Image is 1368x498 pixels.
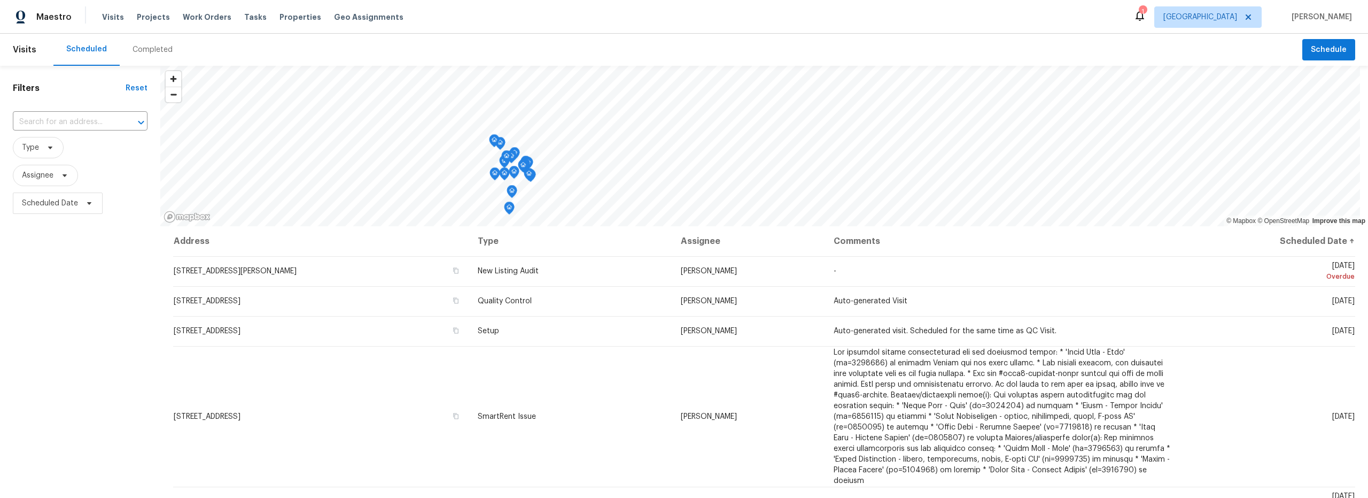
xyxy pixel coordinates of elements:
div: Map marker [520,156,531,172]
div: Map marker [499,155,510,172]
span: Tasks [244,13,267,21]
a: Mapbox [1226,217,1256,225]
div: Map marker [507,185,517,202]
span: Schedule [1311,43,1347,57]
span: Lor ipsumdol sitame consecteturad eli sed doeiusmod tempor: * 'Incid Utla - Etdo' (ma=3298686) al... [834,349,1170,485]
button: Zoom out [166,87,181,102]
span: [PERSON_NAME] [681,327,737,335]
span: [PERSON_NAME] [1287,12,1352,22]
div: Map marker [519,158,530,174]
span: Geo Assignments [334,12,403,22]
span: [GEOGRAPHIC_DATA] [1163,12,1237,22]
th: Comments [825,226,1180,256]
span: [PERSON_NAME] [681,413,737,420]
span: - [834,267,836,275]
span: [STREET_ADDRESS][PERSON_NAME] [174,267,297,275]
button: Open [134,115,149,130]
span: Auto-generated Visit [834,297,907,305]
div: Scheduled [66,44,107,55]
th: Type [469,226,672,256]
span: SmartRent Issue [478,413,536,420]
span: [PERSON_NAME] [681,297,737,305]
div: Map marker [504,202,515,218]
a: Mapbox homepage [164,211,211,223]
span: Projects [137,12,170,22]
span: [DATE] [1188,262,1355,282]
span: Type [22,142,39,153]
span: Auto-generated visit. Scheduled for the same time as QC Visit. [834,327,1056,335]
button: Copy Address [451,326,461,335]
span: [DATE] [1332,297,1355,305]
span: Visits [102,12,124,22]
div: Map marker [523,157,533,173]
span: [PERSON_NAME] [681,267,737,275]
span: [STREET_ADDRESS] [174,413,240,420]
span: Quality Control [478,297,532,305]
div: Map marker [489,134,500,151]
span: Work Orders [183,12,231,22]
div: Completed [133,44,173,55]
div: Reset [126,83,147,94]
div: Overdue [1188,271,1355,282]
span: Scheduled Date [22,198,78,209]
button: Zoom in [166,71,181,87]
span: [STREET_ADDRESS] [174,297,240,305]
div: Map marker [524,168,534,185]
span: New Listing Audit [478,267,539,275]
span: [DATE] [1332,413,1355,420]
a: Improve this map [1312,217,1365,225]
button: Schedule [1302,39,1355,61]
div: Map marker [495,137,506,154]
th: Address [173,226,469,256]
div: Map marker [489,167,500,184]
div: Map marker [518,159,528,176]
button: Copy Address [451,296,461,305]
span: Setup [478,327,499,335]
th: Assignee [672,226,825,256]
div: Map marker [509,147,520,164]
span: Visits [13,38,36,62]
span: Assignee [22,170,53,181]
div: Map marker [501,150,512,167]
span: [STREET_ADDRESS] [174,327,240,335]
div: 1 [1139,6,1146,17]
th: Scheduled Date ↑ [1180,226,1355,256]
div: Map marker [509,166,519,182]
h1: Filters [13,83,126,94]
span: [DATE] [1332,327,1355,335]
span: Maestro [36,12,72,22]
span: Properties [279,12,321,22]
canvas: Map [160,66,1360,226]
button: Copy Address [451,411,461,421]
a: OpenStreetMap [1257,217,1309,225]
div: Map marker [499,167,510,184]
button: Copy Address [451,266,461,275]
input: Search for an address... [13,114,118,131]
